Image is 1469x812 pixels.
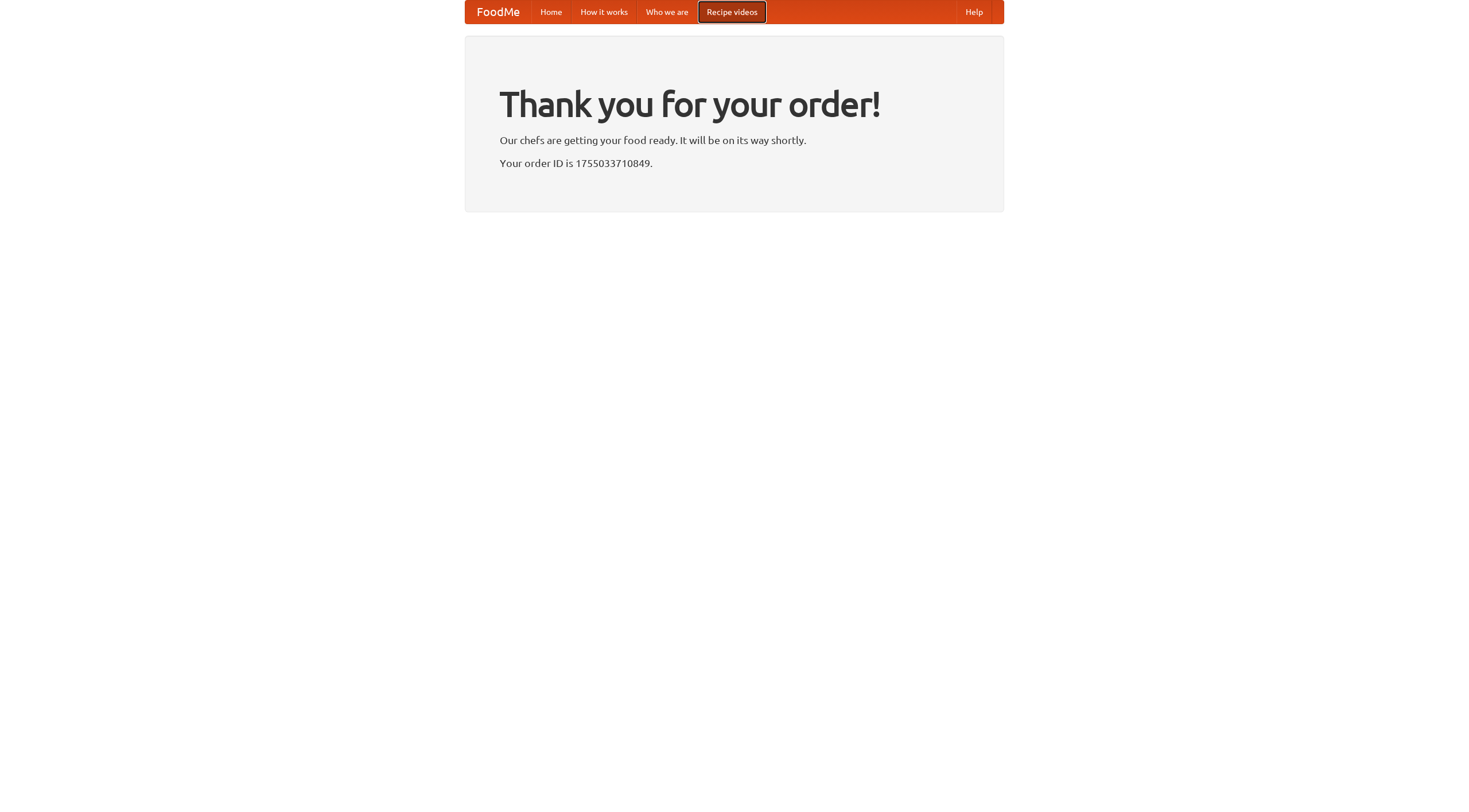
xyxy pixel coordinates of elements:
h1: Thank you for your order! [500,76,969,131]
a: How it works [572,1,637,24]
a: Home [531,1,572,24]
a: Recipe videos [698,1,767,24]
a: Who we are [637,1,698,24]
p: Our chefs are getting your food ready. It will be on its way shortly. [500,131,969,149]
p: Your order ID is 1755033710849. [500,154,969,172]
a: FoodMe [465,1,531,24]
a: Help [957,1,992,24]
